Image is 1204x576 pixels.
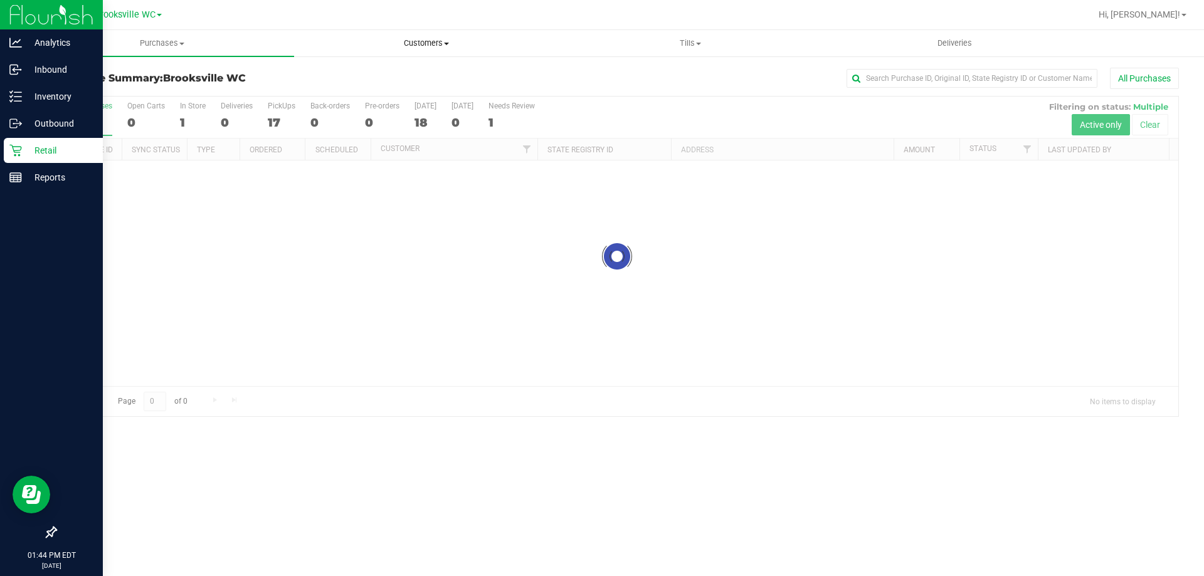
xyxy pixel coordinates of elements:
inline-svg: Inventory [9,90,22,103]
span: Deliveries [921,38,989,49]
p: [DATE] [6,561,97,570]
inline-svg: Analytics [9,36,22,49]
p: Retail [22,143,97,158]
inline-svg: Retail [9,144,22,157]
p: Analytics [22,35,97,50]
p: Reports [22,170,97,185]
a: Deliveries [823,30,1087,56]
h3: Purchase Summary: [55,73,430,84]
p: Inbound [22,62,97,77]
span: Hi, [PERSON_NAME]! [1099,9,1180,19]
inline-svg: Inbound [9,63,22,76]
input: Search Purchase ID, Original ID, State Registry ID or Customer Name... [847,69,1097,88]
button: All Purchases [1110,68,1179,89]
inline-svg: Outbound [9,117,22,130]
span: Brooksville WC [163,72,246,84]
span: Purchases [30,38,294,49]
span: Customers [295,38,557,49]
p: 01:44 PM EDT [6,550,97,561]
span: Tills [559,38,821,49]
p: Inventory [22,89,97,104]
a: Tills [558,30,822,56]
p: Outbound [22,116,97,131]
span: Brooksville WC [95,9,156,20]
a: Customers [294,30,558,56]
inline-svg: Reports [9,171,22,184]
a: Purchases [30,30,294,56]
iframe: Resource center [13,476,50,513]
